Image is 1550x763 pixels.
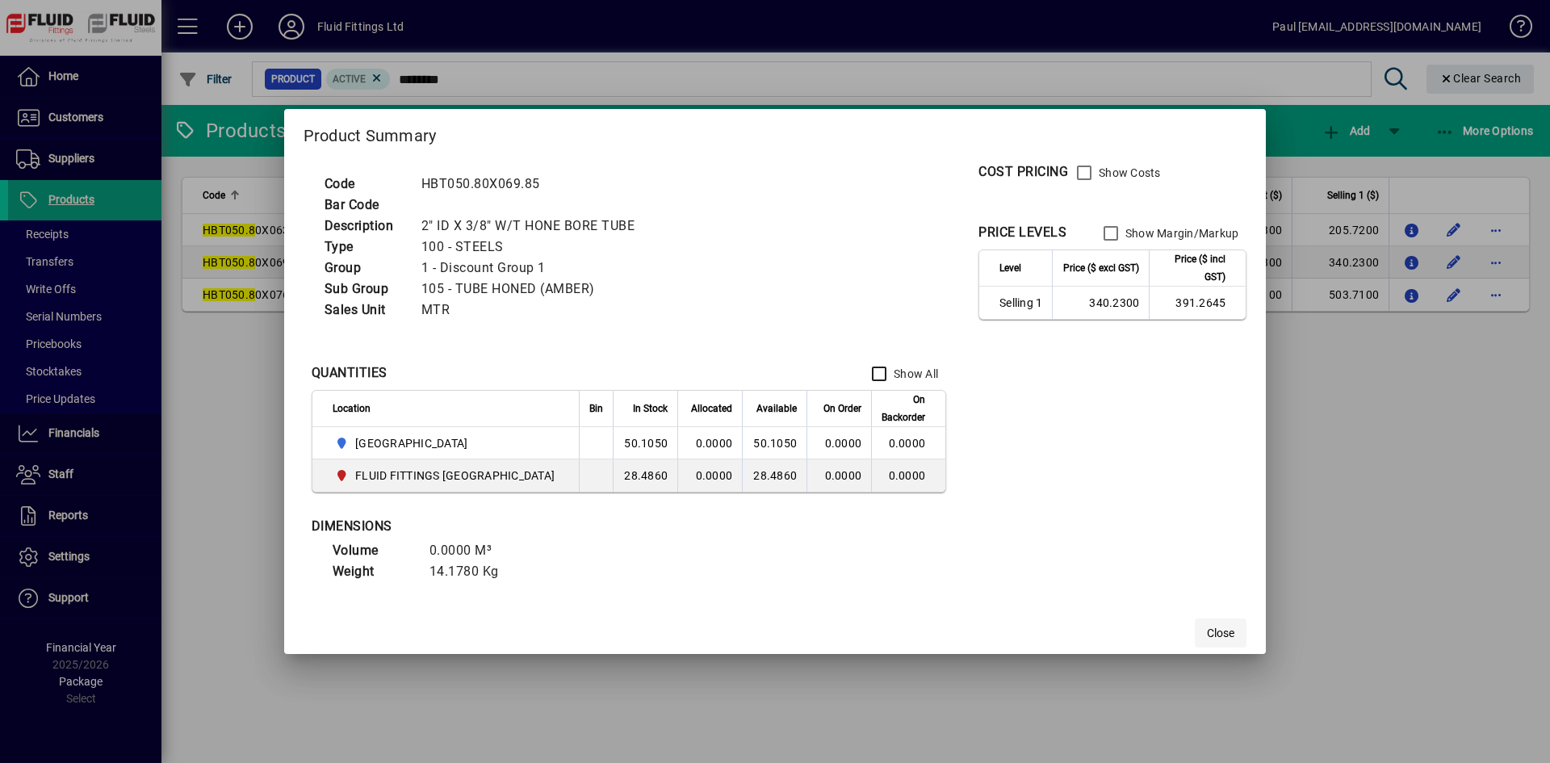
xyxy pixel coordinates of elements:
td: 0.0000 [677,427,742,459]
label: Show Margin/Markup [1122,225,1239,241]
td: Code [316,174,413,195]
td: 340.2300 [1052,287,1149,319]
span: FLUID FITTINGS [GEOGRAPHIC_DATA] [355,467,555,484]
h2: Product Summary [284,109,1267,156]
span: AUCKLAND [333,434,562,453]
span: Level [999,259,1021,277]
td: 0.0000 [871,427,945,459]
td: 2" ID X 3/8" W/T HONE BORE TUBE [413,216,655,237]
td: 105 - TUBE HONED (AMBER) [413,279,655,300]
td: 1 - Discount Group 1 [413,258,655,279]
td: Description [316,216,413,237]
td: Type [316,237,413,258]
td: 100 - STEELS [413,237,655,258]
span: Price ($ incl GST) [1159,250,1225,286]
td: 50.1050 [613,427,677,459]
td: Sales Unit [316,300,413,321]
td: Bar Code [316,195,413,216]
label: Show Costs [1095,165,1161,181]
td: 0.0000 [677,459,742,492]
span: Available [756,400,797,417]
span: Bin [589,400,603,417]
td: Sub Group [316,279,413,300]
td: 50.1050 [742,427,806,459]
span: Location [333,400,371,417]
span: [GEOGRAPHIC_DATA] [355,435,467,451]
div: DIMENSIONS [312,517,715,536]
span: On Backorder [882,391,925,426]
td: Volume [325,540,421,561]
label: Show All [890,366,938,382]
span: Price ($ excl GST) [1063,259,1139,277]
td: 28.4860 [613,459,677,492]
td: 14.1780 Kg [421,561,518,582]
span: FLUID FITTINGS CHRISTCHURCH [333,466,562,485]
button: Close [1195,618,1246,648]
span: Selling 1 [999,295,1042,311]
td: Group [316,258,413,279]
td: Weight [325,561,421,582]
td: MTR [413,300,655,321]
td: HBT050.80X069.85 [413,174,655,195]
span: Close [1207,625,1234,642]
span: Allocated [691,400,732,417]
div: COST PRICING [978,162,1068,182]
td: 28.4860 [742,459,806,492]
div: PRICE LEVELS [978,223,1066,242]
span: On Order [823,400,861,417]
td: 0.0000 M³ [421,540,518,561]
span: 0.0000 [825,437,862,450]
div: QUANTITIES [312,363,387,383]
span: In Stock [633,400,668,417]
td: 0.0000 [871,459,945,492]
td: 391.2645 [1149,287,1246,319]
span: 0.0000 [825,469,862,482]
